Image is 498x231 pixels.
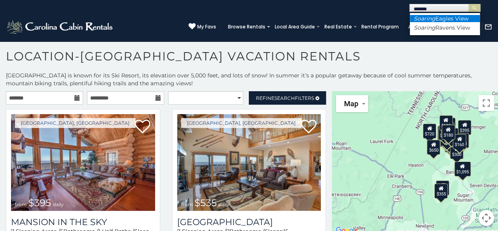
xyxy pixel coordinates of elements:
[357,21,403,32] a: Rental Program
[15,201,27,207] span: from
[436,180,449,195] div: $225
[11,217,155,227] a: Mansion In The Sky
[478,95,494,111] button: Toggle fullscreen view
[455,133,469,148] div: $435
[441,131,454,146] div: $300
[218,201,230,207] span: daily
[439,115,453,130] div: $125
[11,114,155,211] img: Mansion In The Sky
[271,21,319,32] a: Local Area Guide
[435,183,448,198] div: $355
[249,91,326,105] a: RefineSearchFilters
[197,23,216,30] span: My Favs
[454,162,471,177] div: $1,095
[181,201,193,207] span: from
[336,95,368,112] button: Change map style
[414,15,435,22] em: Soaring
[28,197,51,208] span: $395
[177,217,321,227] a: [GEOGRAPHIC_DATA]
[256,95,314,101] span: Refine Filters
[410,15,480,22] li: Eagles View
[438,125,452,140] div: $425
[177,114,321,211] a: Southern Star Lodge from $535 daily
[458,120,471,135] div: $395
[53,201,64,207] span: daily
[484,23,492,31] img: mail-regular-white.png
[423,123,436,138] div: $720
[135,119,150,135] a: Add to favorites
[181,118,302,128] a: [GEOGRAPHIC_DATA], [GEOGRAPHIC_DATA]
[15,118,135,128] a: [GEOGRAPHIC_DATA], [GEOGRAPHIC_DATA]
[478,210,494,226] button: Map camera controls
[450,144,463,159] div: $300
[320,21,356,32] a: Real Estate
[437,126,451,141] div: $425
[344,100,358,108] span: Map
[177,217,321,227] h3: Southern Star Lodge
[427,140,440,155] div: $650
[6,19,115,35] img: White-1-2.png
[194,197,217,208] span: $535
[404,21,427,32] a: About
[189,23,216,31] a: My Favs
[177,114,321,211] img: Southern Star Lodge
[300,119,316,135] a: Add to favorites
[224,21,269,32] a: Browse Rentals
[445,128,458,143] div: $270
[410,24,480,31] li: Ravens View
[414,24,435,31] em: Soaring
[11,114,155,211] a: Mansion In The Sky from $395 daily
[442,133,456,148] div: $545
[453,134,466,149] div: $160
[442,124,455,139] div: $180
[274,95,295,101] span: Search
